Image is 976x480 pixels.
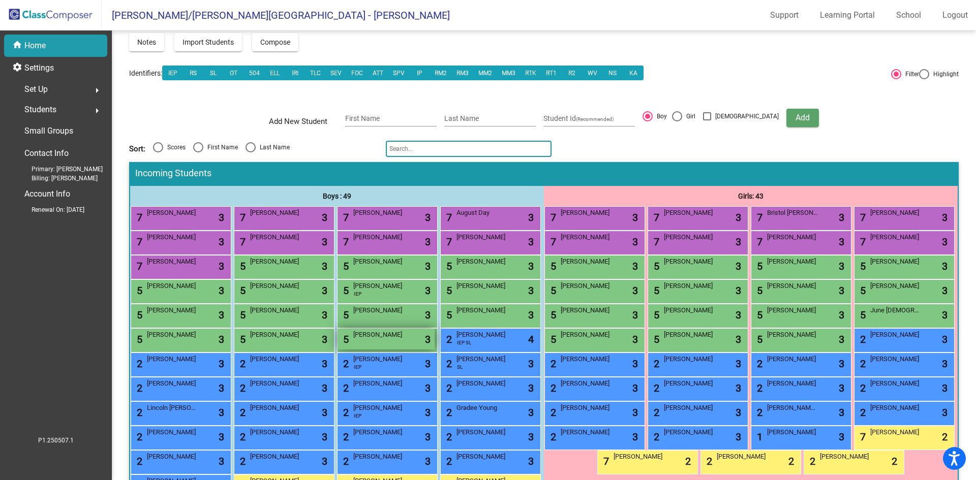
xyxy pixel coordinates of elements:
[541,66,562,80] button: RT1
[839,380,844,396] span: 3
[561,305,612,315] span: [PERSON_NAME]
[754,260,762,272] span: 5
[664,427,715,437] span: [PERSON_NAME]
[870,427,921,437] span: [PERSON_NAME]
[24,146,69,161] p: Contact Info
[134,236,142,248] span: 7
[147,305,198,315] span: [PERSON_NAME]
[562,66,583,80] button: R2
[444,236,452,248] span: 7
[942,283,948,298] span: 3
[457,339,471,346] span: IEP SL
[561,427,612,437] span: [PERSON_NAME]
[322,210,327,225] span: 3
[754,309,762,321] span: 5
[736,283,741,298] span: 3
[24,40,46,52] p: Home
[543,115,635,123] input: Student Id
[353,378,404,389] span: [PERSON_NAME]
[651,406,659,419] span: 2
[147,257,198,267] span: [PERSON_NAME]
[134,211,142,223] span: 7
[839,356,844,371] span: 3
[341,406,349,419] span: 2
[528,380,534,396] span: 3
[651,236,659,248] span: 7
[767,208,818,218] span: Bristol [PERSON_NAME]
[858,211,866,223] span: 7
[346,66,368,80] button: FOC
[341,236,349,248] span: 7
[444,309,452,321] span: 5
[203,66,224,80] button: SL
[473,66,497,80] button: MM2
[858,382,866,394] span: 2
[651,382,659,394] span: 2
[715,110,779,122] span: [DEMOGRAPHIC_DATA]
[322,332,327,347] span: 3
[285,66,306,80] button: IRI
[129,142,378,155] mat-radio-group: Select an option
[341,382,349,394] span: 2
[250,403,301,413] span: [PERSON_NAME]
[548,236,556,248] span: 7
[134,309,142,321] span: 5
[353,305,404,315] span: [PERSON_NAME]
[250,257,301,267] span: [PERSON_NAME]
[839,259,844,274] span: 3
[632,234,638,249] span: 3
[528,307,534,323] span: 3
[632,380,638,396] span: 3
[839,234,844,249] span: 3
[237,284,246,297] span: 5
[322,307,327,323] span: 3
[219,283,224,298] span: 3
[901,70,919,79] div: Filter
[664,354,715,364] span: [PERSON_NAME]
[548,211,556,223] span: 7
[548,284,556,297] span: 5
[651,309,659,321] span: 5
[444,115,536,123] input: Last Name
[767,257,818,267] span: [PERSON_NAME]
[456,281,507,291] span: [PERSON_NAME]
[444,406,452,419] span: 2
[322,259,327,274] span: 3
[664,281,715,291] span: [PERSON_NAME]
[219,234,224,249] span: 3
[528,283,534,298] span: 3
[341,211,349,223] span: 7
[942,356,948,371] span: 3
[147,330,198,340] span: [PERSON_NAME]
[237,382,246,394] span: 2
[870,305,921,315] span: June [DEMOGRAPHIC_DATA]
[858,406,866,419] span: 2
[305,66,326,80] button: TLC
[561,403,612,413] span: [PERSON_NAME]
[456,232,507,242] span: [PERSON_NAME]
[942,405,948,420] span: 3
[651,358,659,370] span: 2
[162,66,183,80] button: IEP
[858,309,866,321] span: 5
[15,205,84,214] span: Renewal On: [DATE]
[632,307,638,323] span: 3
[91,105,103,117] mat-icon: arrow_right
[456,403,507,413] span: Gradee Young
[322,356,327,371] span: 3
[528,259,534,274] span: 3
[767,378,818,389] span: [PERSON_NAME]
[456,305,507,315] span: [PERSON_NAME]
[386,141,552,157] input: Search...
[754,333,762,345] span: 5
[544,186,958,206] div: Girls: 43
[528,405,534,420] span: 3
[767,232,818,242] span: [PERSON_NAME]
[767,354,818,364] span: [PERSON_NAME]
[651,333,659,345] span: 5
[353,354,404,364] span: [PERSON_NAME]
[942,210,948,225] span: 3
[632,405,638,420] span: 3
[456,208,507,218] span: August Day
[12,62,24,74] mat-icon: settings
